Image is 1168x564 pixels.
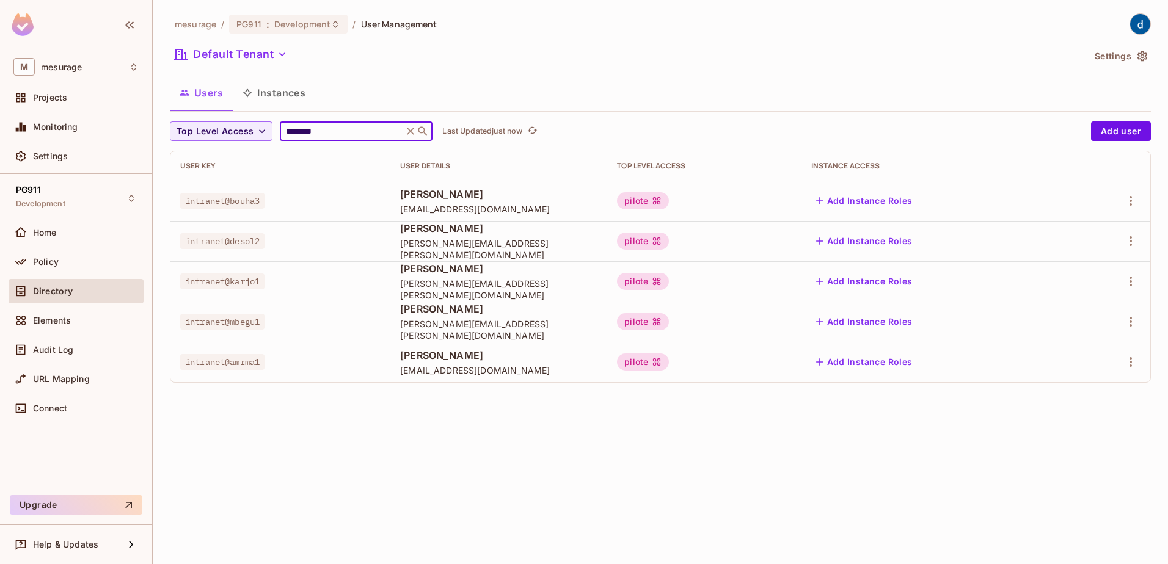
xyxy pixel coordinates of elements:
span: Top Level Access [177,124,254,139]
span: intranet@desol2 [180,233,265,249]
span: [PERSON_NAME] [400,262,597,275]
span: intranet@karjo1 [180,273,265,289]
button: Add Instance Roles [811,272,918,291]
span: M [13,58,35,76]
span: Monitoring [33,122,78,132]
button: refresh [525,124,539,139]
span: Directory [33,286,73,296]
button: Add Instance Roles [811,312,918,331]
span: User Management [361,18,437,30]
button: Settings [1090,46,1151,66]
span: Settings [33,151,68,161]
button: Top Level Access [170,121,272,141]
div: pilote [617,273,669,290]
p: Last Updated just now [442,126,522,136]
span: Connect [33,403,67,413]
span: [EMAIL_ADDRESS][DOMAIN_NAME] [400,203,597,215]
span: intranet@bouha3 [180,193,265,209]
span: PG911 [236,18,261,30]
span: [EMAIL_ADDRESS][DOMAIN_NAME] [400,364,597,376]
div: pilote [617,313,669,330]
button: Add Instance Roles [811,191,918,211]
span: Home [33,228,57,237]
span: Click to refresh data [522,124,539,139]
li: / [352,18,356,30]
img: dev 911gcl [1130,14,1150,34]
span: Projects [33,93,67,103]
span: PG911 [16,185,41,195]
span: intranet@amrma1 [180,354,265,370]
div: Top Level Access [617,161,791,171]
span: [PERSON_NAME][EMAIL_ADDRESS][PERSON_NAME][DOMAIN_NAME] [400,237,597,261]
span: [PERSON_NAME] [400,302,597,316]
span: [PERSON_NAME] [400,187,597,201]
div: pilote [617,233,669,250]
span: [PERSON_NAME][EMAIL_ADDRESS][PERSON_NAME][DOMAIN_NAME] [400,278,597,301]
span: intranet@mbegu1 [180,314,265,330]
span: : [266,20,270,29]
span: Help & Updates [33,540,98,549]
button: Users [170,78,233,108]
div: User Key [180,161,381,171]
button: Instances [233,78,315,108]
div: User Details [400,161,597,171]
div: pilote [617,353,669,371]
span: [PERSON_NAME] [400,222,597,235]
img: SReyMgAAAABJRU5ErkJggg== [12,13,34,36]
button: Add Instance Roles [811,231,918,251]
span: [PERSON_NAME][EMAIL_ADDRESS][PERSON_NAME][DOMAIN_NAME] [400,318,597,341]
span: Elements [33,316,71,325]
button: Add Instance Roles [811,352,918,372]
div: Instance Access [811,161,1058,171]
span: Audit Log [33,345,73,355]
span: refresh [527,125,538,137]
span: [PERSON_NAME] [400,349,597,362]
span: Policy [33,257,59,267]
span: Workspace: mesurage [41,62,82,72]
button: Default Tenant [170,45,292,64]
span: URL Mapping [33,374,90,384]
div: pilote [617,192,669,209]
span: the active workspace [175,18,216,30]
li: / [221,18,224,30]
span: Development [274,18,330,30]
span: Development [16,199,65,209]
button: Upgrade [10,495,142,515]
button: Add user [1091,121,1151,141]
